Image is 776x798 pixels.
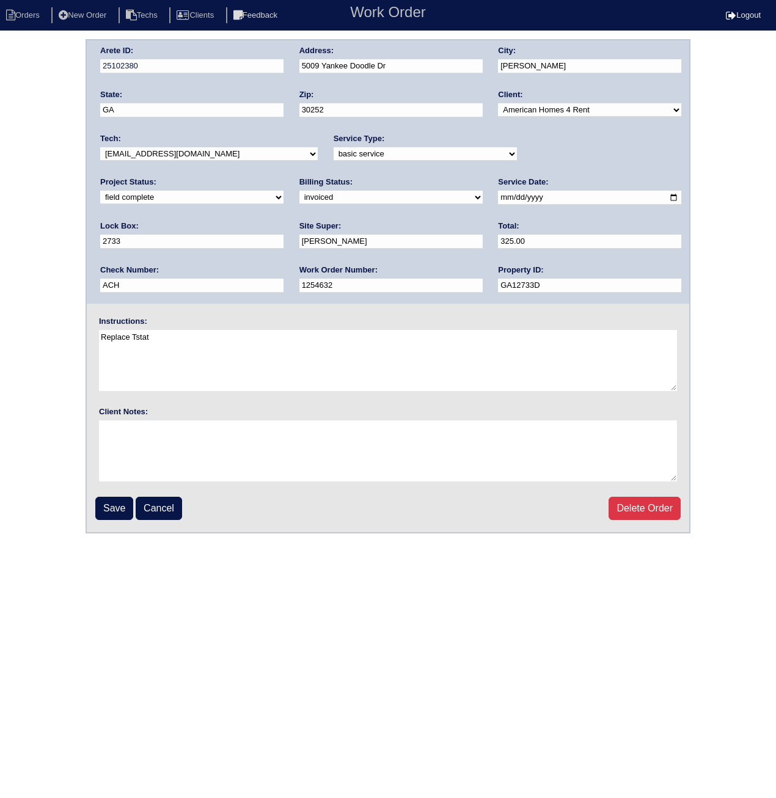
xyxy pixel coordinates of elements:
li: Feedback [226,7,287,24]
a: Techs [119,10,167,20]
a: Logout [726,10,761,20]
li: Clients [169,7,224,24]
label: Total: [498,221,519,232]
label: Zip: [299,89,314,100]
label: City: [498,45,516,56]
input: Enter a location [299,59,483,73]
label: Service Date: [498,177,548,188]
label: Service Type: [334,133,385,144]
label: Arete ID: [100,45,133,56]
label: Billing Status: [299,177,353,188]
a: Clients [169,10,224,20]
label: State: [100,89,122,100]
label: Address: [299,45,334,56]
a: Cancel [136,497,182,520]
label: Client: [498,89,522,100]
input: Save [95,497,133,520]
label: Check Number: [100,265,159,276]
label: Client Notes: [99,406,148,417]
label: Tech: [100,133,121,144]
label: Project Status: [100,177,156,188]
a: New Order [51,10,116,20]
label: Lock Box: [100,221,139,232]
a: Delete Order [609,497,681,520]
textarea: Replace Tstat [99,330,677,391]
label: Instructions: [99,316,147,327]
label: Site Super: [299,221,342,232]
li: Techs [119,7,167,24]
label: Property ID: [498,265,543,276]
li: New Order [51,7,116,24]
label: Work Order Number: [299,265,378,276]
